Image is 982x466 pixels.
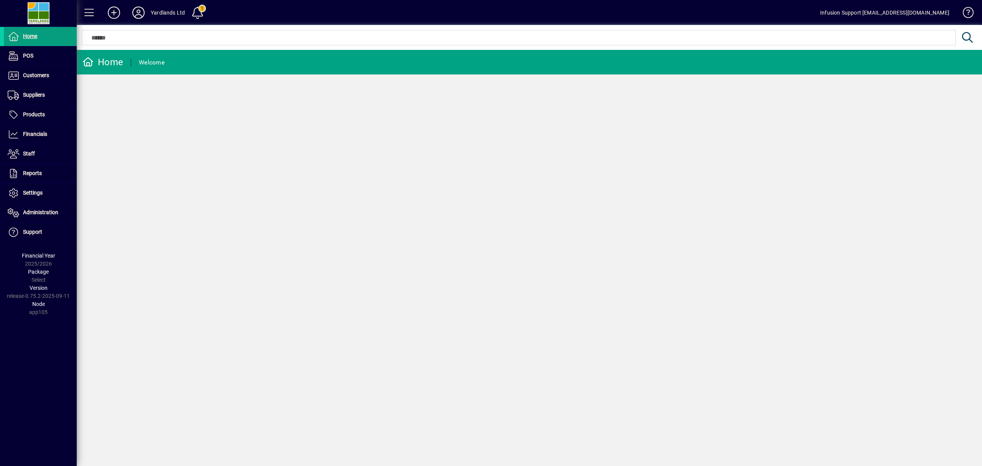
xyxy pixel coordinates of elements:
[23,111,45,117] span: Products
[957,2,972,26] a: Knowledge Base
[4,46,77,66] a: POS
[22,253,55,259] span: Financial Year
[102,6,126,20] button: Add
[4,66,77,85] a: Customers
[4,183,77,203] a: Settings
[151,7,185,19] div: Yardlands Ltd
[4,105,77,124] a: Products
[4,223,77,242] a: Support
[32,301,45,307] span: Node
[23,150,35,157] span: Staff
[4,86,77,105] a: Suppliers
[139,56,165,69] div: Welcome
[23,72,49,78] span: Customers
[82,56,123,68] div: Home
[4,164,77,183] a: Reports
[23,209,58,215] span: Administration
[23,170,42,176] span: Reports
[23,190,43,196] span: Settings
[23,33,37,39] span: Home
[4,125,77,144] a: Financials
[23,53,33,59] span: POS
[4,203,77,222] a: Administration
[126,6,151,20] button: Profile
[23,229,42,235] span: Support
[28,269,49,275] span: Package
[4,144,77,164] a: Staff
[23,92,45,98] span: Suppliers
[23,131,47,137] span: Financials
[30,285,48,291] span: Version
[820,7,949,19] div: Infusion Support [EMAIL_ADDRESS][DOMAIN_NAME]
